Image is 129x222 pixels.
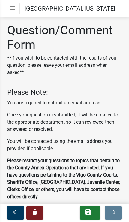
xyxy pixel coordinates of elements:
[5,3,20,14] button: menu
[7,23,122,52] h1: Question/Comment Form
[31,208,38,216] i: delete
[7,138,122,152] p: You will be contacted using the email address you provided if applicable.
[7,88,122,97] h4: Please Note:
[7,111,122,133] p: Once your question is submitted, it will be emailed to the appropriate department so it can revie...
[26,206,43,220] button: delete
[7,158,120,199] strong: Please restrict your questions to topics that pertain to the County Annex Operations that are lis...
[80,206,100,220] button: save
[7,99,122,106] p: You are required to submit an email address.
[9,5,16,12] i: menu
[7,206,24,220] button: arrow_back
[110,208,117,216] i: arrow_forward
[85,208,92,216] i: save
[105,206,122,220] button: arrow_forward
[12,208,19,216] i: arrow_back
[25,2,115,14] a: [GEOGRAPHIC_DATA], [US_STATE]
[7,54,122,76] p: **If you wish to be contacted with the results of your question, please leave your email address ...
